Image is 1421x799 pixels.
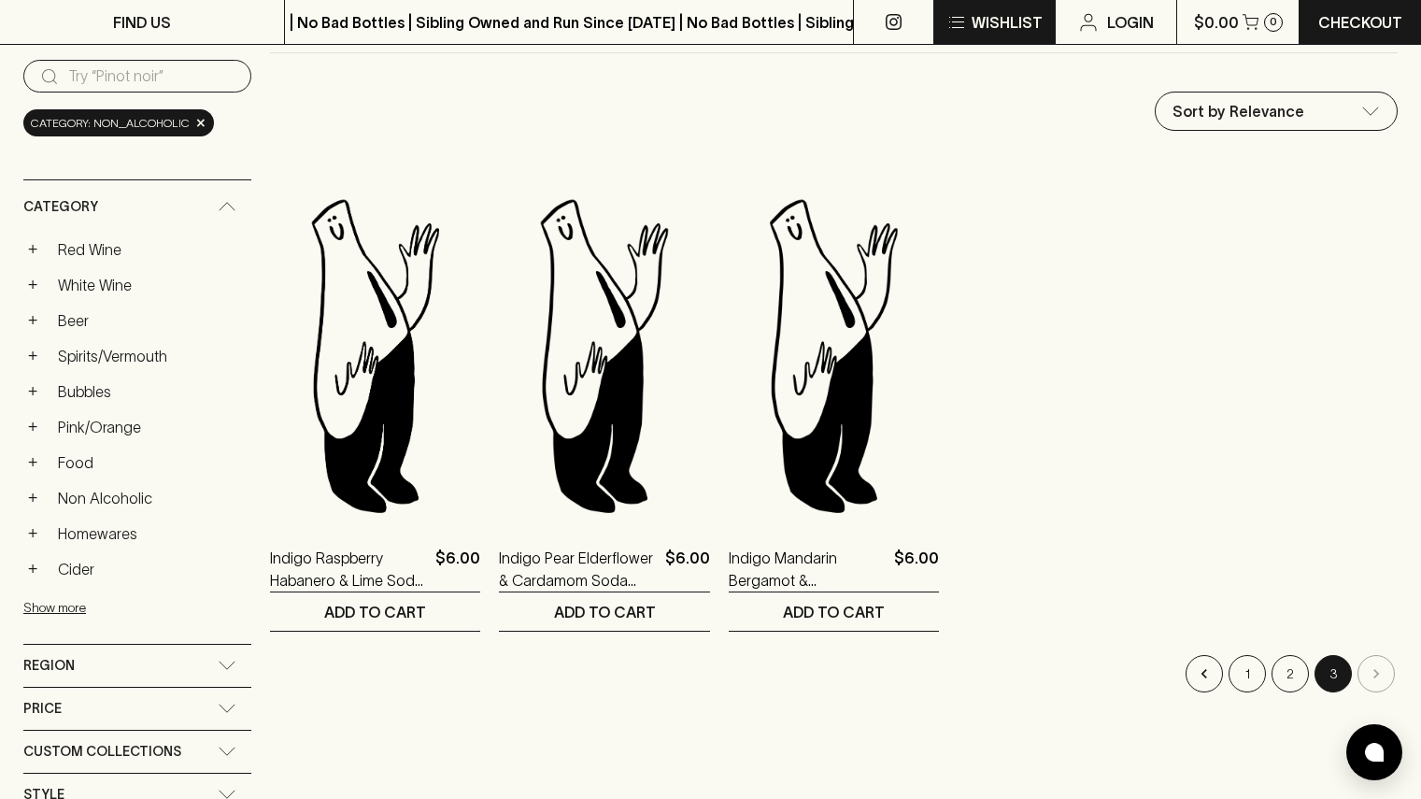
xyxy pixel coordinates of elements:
p: $0.00 [1194,11,1239,34]
img: bubble-icon [1365,743,1384,762]
a: Spirits/Vermouth [50,340,251,372]
img: Blackhearts & Sparrows Man [729,192,939,519]
div: Region [23,645,251,687]
button: + [23,524,42,543]
div: Category [23,180,251,234]
p: ADD TO CART [783,601,885,623]
button: Show more [23,589,268,627]
img: Blackhearts & Sparrows Man [270,192,480,519]
a: Indigo Mandarin Bergamot & [PERSON_NAME] Soda 330ml [729,547,887,592]
p: Wishlist [972,11,1043,34]
button: ADD TO CART [729,592,939,631]
a: Food [50,447,251,478]
p: Sort by Relevance [1172,100,1304,122]
p: $6.00 [894,547,939,592]
button: + [23,347,42,365]
a: Red Wine [50,234,251,265]
img: Blackhearts & Sparrows Man [499,192,709,519]
p: $6.00 [435,547,480,592]
a: Non Alcoholic [50,482,251,514]
button: Go to page 1 [1229,655,1266,692]
span: × [195,113,206,133]
div: Price [23,688,251,730]
a: Bubbles [50,376,251,407]
button: + [23,311,42,330]
button: + [23,418,42,436]
nav: pagination navigation [270,655,1398,692]
a: White Wine [50,269,251,301]
p: ADD TO CART [324,601,426,623]
button: + [23,276,42,294]
div: Sort by Relevance [1156,93,1397,130]
a: Pink/Orange [50,411,251,443]
button: page 3 [1314,655,1352,692]
button: + [23,240,42,259]
button: + [23,382,42,401]
span: Custom Collections [23,740,181,763]
a: Beer [50,305,251,336]
span: Category: non_alcoholic [31,114,190,133]
input: Try “Pinot noir” [68,62,236,92]
span: Region [23,654,75,678]
a: Indigo Raspberry Habanero & Lime Soda 330ml [270,547,428,592]
span: Category [23,195,98,219]
button: ADD TO CART [270,592,480,631]
p: Login [1107,11,1154,34]
button: Go to previous page [1186,655,1223,692]
button: + [23,453,42,472]
button: Go to page 2 [1272,655,1309,692]
button: + [23,560,42,578]
div: Custom Collections [23,731,251,773]
a: Indigo Pear Elderflower & Cardamom Soda 330ml [499,547,657,592]
p: FIND US [113,11,171,34]
p: $6.00 [665,547,710,592]
p: Checkout [1318,11,1402,34]
a: Homewares [50,518,251,549]
p: 0 [1270,17,1277,27]
a: Cider [50,553,251,585]
p: ADD TO CART [554,601,656,623]
button: ADD TO CART [499,592,709,631]
span: Price [23,697,62,721]
button: + [23,489,42,507]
